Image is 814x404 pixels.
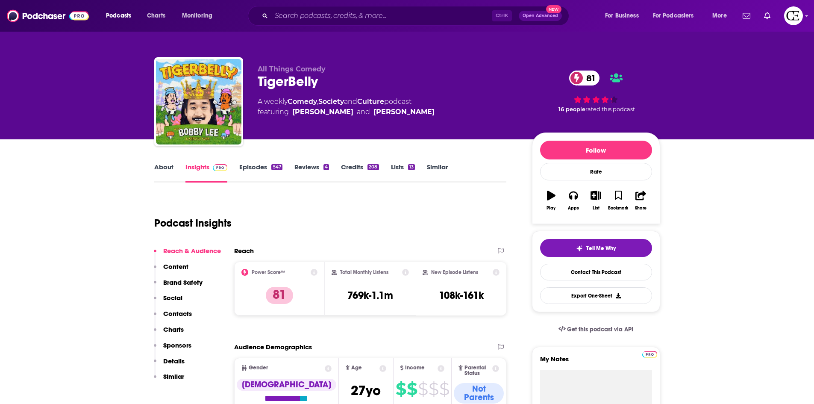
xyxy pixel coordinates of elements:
[396,382,406,396] span: $
[519,11,562,21] button: Open AdvancedNew
[347,289,393,302] h3: 769k-1.1m
[141,9,170,23] a: Charts
[418,382,428,396] span: $
[344,97,357,106] span: and
[784,6,803,25] span: Logged in as cozyearthaudio
[288,97,317,106] a: Comedy
[154,341,191,357] button: Sponsors
[593,206,599,211] div: List
[407,382,417,396] span: $
[540,239,652,257] button: tell me why sparkleTell Me Why
[540,264,652,280] a: Contact This Podcast
[357,107,370,117] span: and
[642,350,657,358] a: Pro website
[294,163,329,183] a: Reviews4
[234,343,312,351] h2: Audience Demographics
[576,245,583,252] img: tell me why sparkle
[154,247,221,262] button: Reach & Audience
[568,206,579,211] div: Apps
[605,10,639,22] span: For Business
[552,319,641,340] a: Get this podcast via API
[558,106,585,112] span: 16 people
[784,6,803,25] img: User Profile
[761,9,774,23] a: Show notifications dropdown
[351,365,362,371] span: Age
[647,9,706,23] button: open menu
[154,372,184,388] button: Similar
[317,97,318,106] span: ,
[405,365,425,371] span: Income
[318,97,344,106] a: Society
[147,10,165,22] span: Charts
[163,357,185,365] p: Details
[163,372,184,380] p: Similar
[176,9,223,23] button: open menu
[252,269,285,275] h2: Power Score™
[585,106,635,112] span: rated this podcast
[578,71,599,86] span: 81
[271,9,492,23] input: Search podcasts, credits, & more...
[357,97,384,106] a: Culture
[784,6,803,25] button: Show profile menu
[341,163,379,183] a: Credits208
[106,10,131,22] span: Podcasts
[706,9,738,23] button: open menu
[608,206,628,211] div: Bookmark
[185,163,228,183] a: InsightsPodchaser Pro
[454,383,504,404] div: Not Parents
[154,294,182,310] button: Social
[567,326,633,333] span: Get this podcast via API
[642,351,657,358] img: Podchaser Pro
[367,164,379,170] div: 208
[154,310,192,325] button: Contacts
[439,289,484,302] h3: 108k-161k
[739,9,754,23] a: Show notifications dropdown
[712,10,727,22] span: More
[427,163,448,183] a: Similar
[163,325,184,333] p: Charts
[100,9,142,23] button: open menu
[258,107,435,117] span: featuring
[258,65,326,73] span: All Things Comedy
[249,365,268,371] span: Gender
[351,382,381,399] span: 27 yo
[163,262,188,271] p: Content
[607,185,629,216] button: Bookmark
[7,8,89,24] img: Podchaser - Follow, Share and Rate Podcasts
[540,163,652,180] div: Rate
[213,164,228,171] img: Podchaser Pro
[464,365,491,376] span: Parental Status
[266,287,293,304] p: 81
[391,163,415,183] a: Lists13
[540,355,652,370] label: My Notes
[239,163,282,183] a: Episodes547
[532,65,660,118] div: 81 16 peoplerated this podcast
[163,278,203,286] p: Brand Safety
[154,357,185,373] button: Details
[258,97,435,117] div: A weekly podcast
[163,341,191,349] p: Sponsors
[154,262,188,278] button: Content
[234,247,254,255] h2: Reach
[154,325,184,341] button: Charts
[635,206,646,211] div: Share
[523,14,558,18] span: Open Advanced
[154,163,173,183] a: About
[429,382,438,396] span: $
[547,206,555,211] div: Play
[340,269,388,275] h2: Total Monthly Listens
[540,185,562,216] button: Play
[154,278,203,294] button: Brand Safety
[373,107,435,117] a: Khalyla Kuhn
[562,185,585,216] button: Apps
[540,287,652,304] button: Export One-Sheet
[586,245,616,252] span: Tell Me Why
[163,310,192,318] p: Contacts
[569,71,599,86] a: 81
[431,269,478,275] h2: New Episode Listens
[256,6,577,26] div: Search podcasts, credits, & more...
[156,59,241,144] img: TigerBelly
[182,10,212,22] span: Monitoring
